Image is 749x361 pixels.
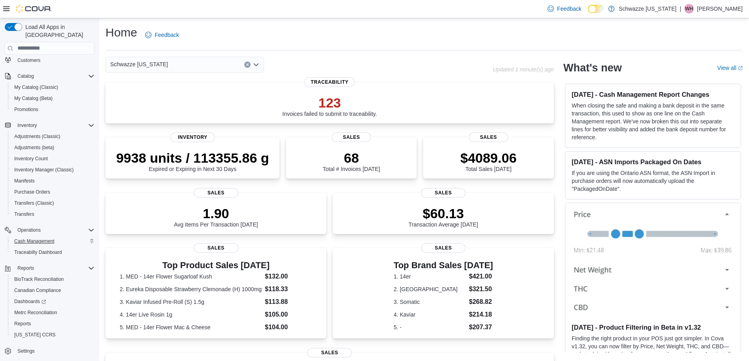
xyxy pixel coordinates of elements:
span: Sales [307,348,352,357]
span: Promotions [11,105,94,114]
button: [US_STATE] CCRS [8,329,98,340]
button: BioTrack Reconciliation [8,274,98,285]
a: Inventory Count [11,154,51,163]
span: Sales [421,243,465,253]
div: Invoices failed to submit to traceability. [282,95,377,117]
span: Settings [17,348,34,354]
span: Transfers [11,209,94,219]
div: Total # Invoices [DATE] [323,150,380,172]
button: Open list of options [253,61,259,68]
h3: Top Brand Sales [DATE] [394,261,493,270]
span: Dashboards [14,298,46,305]
a: Customers [14,56,44,65]
span: Reports [14,321,31,327]
h1: Home [105,25,137,40]
button: Settings [2,345,98,357]
a: Traceabilty Dashboard [11,248,65,257]
p: When closing the safe and making a bank deposit in the same transaction, this used to show as one... [572,102,734,141]
span: Feedback [155,31,179,39]
a: Adjustments (Classic) [11,132,63,141]
span: Inventory [14,121,94,130]
button: Reports [8,318,98,329]
dt: 5. - [394,323,466,331]
dt: 2. [GEOGRAPHIC_DATA] [394,285,466,293]
h3: [DATE] - ASN Imports Packaged On Dates [572,158,734,166]
p: If you are using the Ontario ASN format, the ASN Import in purchase orders will now automatically... [572,169,734,193]
dt: 1. MED - 14er Flower Sugarloaf Kush [120,273,262,280]
a: Reports [11,319,34,328]
dd: $104.00 [265,323,312,332]
button: Operations [2,225,98,236]
button: Clear input [244,61,251,68]
dd: $421.00 [469,272,493,281]
span: Sales [421,188,465,198]
span: Traceability [305,77,355,87]
span: Customers [17,57,40,63]
button: Reports [14,263,37,273]
a: Feedback [544,1,584,17]
span: Sales [469,132,508,142]
button: Inventory Count [8,153,98,164]
a: Feedback [142,27,182,43]
span: [US_STATE] CCRS [14,332,56,338]
p: $4089.06 [460,150,517,166]
a: View allExternal link [717,65,743,71]
p: Schwazze [US_STATE] [619,4,676,13]
dt: 4. 14er Live Rosin 1g [120,311,262,319]
span: Cash Management [11,236,94,246]
p: $60.13 [408,205,478,221]
span: Canadian Compliance [11,286,94,295]
span: Inventory Count [11,154,94,163]
dt: 1. 14er [394,273,466,280]
span: Inventory [17,122,37,129]
button: Inventory Manager (Classic) [8,164,98,175]
button: Purchase Orders [8,186,98,198]
dt: 4. Kaviar [394,311,466,319]
button: Metrc Reconciliation [8,307,98,318]
svg: External link [738,66,743,71]
button: Customers [2,54,98,66]
span: Transfers (Classic) [11,198,94,208]
span: Metrc Reconciliation [14,309,57,316]
span: WH [685,4,693,13]
button: Traceabilty Dashboard [8,247,98,258]
span: Operations [14,225,94,235]
span: My Catalog (Classic) [11,83,94,92]
button: My Catalog (Classic) [8,82,98,93]
span: Adjustments (beta) [14,144,54,151]
a: Purchase Orders [11,187,54,197]
button: Promotions [8,104,98,115]
button: My Catalog (Beta) [8,93,98,104]
div: Transaction Average [DATE] [408,205,478,228]
span: BioTrack Reconciliation [14,276,64,282]
span: My Catalog (Beta) [11,94,94,103]
span: Adjustments (Classic) [14,133,60,140]
span: My Catalog (Beta) [14,95,53,102]
p: [PERSON_NAME] [697,4,743,13]
button: Transfers (Classic) [8,198,98,209]
a: My Catalog (Classic) [11,83,61,92]
span: Operations [17,227,41,233]
button: Inventory [2,120,98,131]
span: Reports [17,265,34,271]
dt: 3. Kaviar Infused Pre-Roll (S) 1.5g [120,298,262,306]
span: Adjustments (beta) [11,143,94,152]
button: Adjustments (beta) [8,142,98,153]
a: My Catalog (Beta) [11,94,56,103]
span: Cash Management [14,238,54,244]
span: Sales [194,243,238,253]
span: Inventory Count [14,156,48,162]
span: Inventory Manager (Classic) [11,165,94,175]
button: Reports [2,263,98,274]
a: Metrc Reconciliation [11,308,60,317]
span: Schwazze [US_STATE] [110,60,168,69]
h2: What's new [563,61,622,74]
p: Updated 1 minute(s) ago [493,66,554,73]
span: Catalog [14,71,94,81]
span: Metrc Reconciliation [11,308,94,317]
dd: $118.33 [265,284,312,294]
p: 9938 units / 113355.86 g [116,150,269,166]
dt: 2. Eureka Disposable Strawberry Clemonade (H) 1000mg [120,285,262,293]
span: Purchase Orders [14,189,50,195]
